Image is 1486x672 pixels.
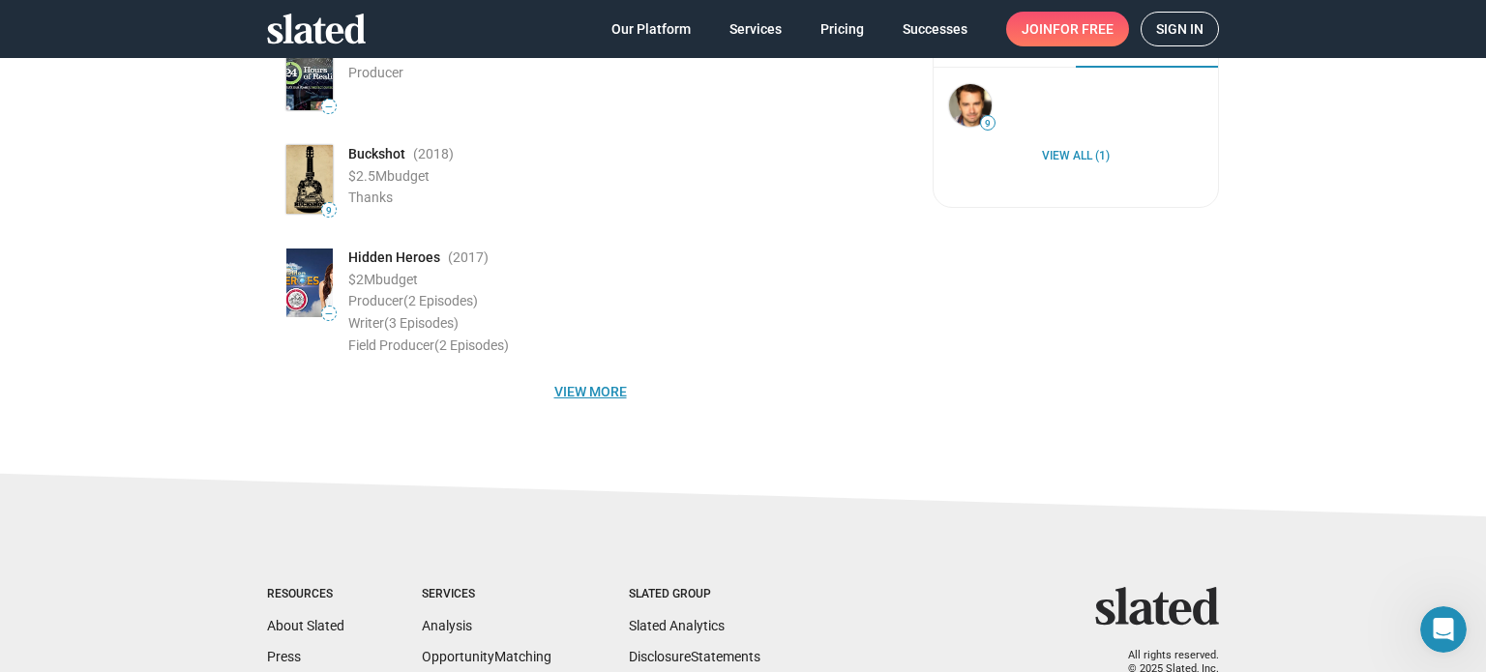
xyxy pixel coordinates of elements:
span: Thanks [348,190,393,205]
iframe: Intercom live chat [1420,606,1467,653]
span: View more [282,374,898,409]
img: Poster: 24 Hours of Reality: Protect Our Planet, Protect Ourselves [286,42,333,110]
span: budget [375,272,418,287]
span: Sign in [1156,13,1204,45]
span: Producer [348,65,403,80]
span: 9 [981,118,995,130]
img: Poster: Buckshot [286,145,333,214]
div: Resources [267,587,344,602]
span: $2.5M [348,168,387,184]
a: Analysis [422,618,472,633]
span: 9 [322,205,336,217]
span: — [322,308,336,319]
span: Producer [348,293,478,308]
span: Join [1022,12,1114,46]
img: Poster: Hidden Heroes [286,248,333,317]
span: Our Platform [611,12,691,46]
span: Successes [903,12,967,46]
a: DisclosureStatements [629,649,760,664]
div: Services [422,587,551,602]
span: Services [729,12,782,46]
span: (2 Episodes) [403,293,478,308]
span: (3 Episodes) [384,315,459,331]
button: View more [267,374,913,409]
a: Press [267,649,301,664]
a: Our Platform [596,12,706,46]
span: — [322,102,336,112]
a: Successes [887,12,983,46]
span: for free [1053,12,1114,46]
span: (2 Episodes) [434,337,509,353]
span: Field Producer [348,337,509,353]
span: Pricing [820,12,864,46]
a: Sign in [1141,12,1219,46]
a: Services [714,12,797,46]
a: View all (1) [1042,149,1110,164]
span: (2017 ) [448,248,489,267]
div: Slated Group [629,587,760,602]
span: Hidden Heroes [348,248,440,267]
span: $2M [348,272,375,287]
a: Slated Analytics [629,618,725,633]
span: Writer [348,315,459,331]
a: Joinfor free [1006,12,1129,46]
a: About Slated [267,618,344,633]
a: OpportunityMatching [422,649,551,664]
img: Matthew Patrick Braun [949,84,992,127]
a: Pricing [805,12,879,46]
span: budget [387,168,430,184]
a: Buckshot [348,145,405,163]
span: (2018 ) [413,145,454,163]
